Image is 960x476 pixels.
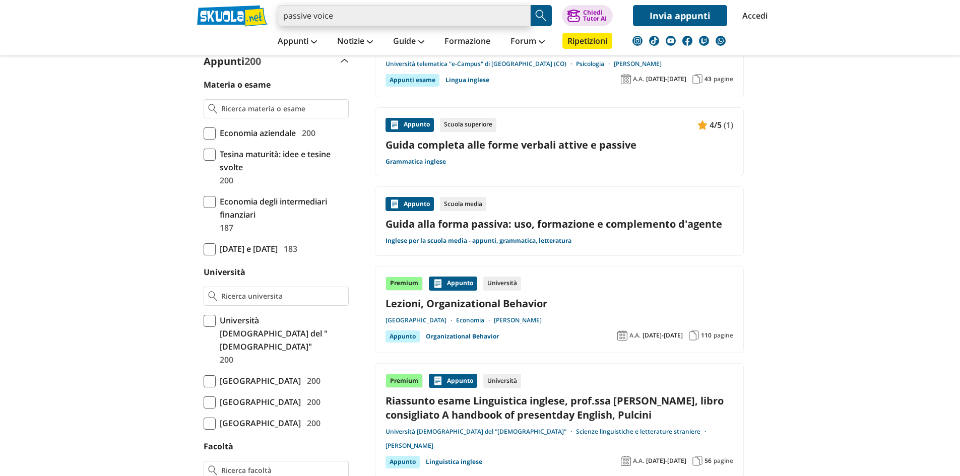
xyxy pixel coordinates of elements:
img: WhatsApp [716,36,726,46]
img: Appunti contenuto [390,120,400,130]
img: Pagine [692,74,702,84]
span: 200 [216,174,233,187]
div: Appunti esame [386,74,439,86]
span: [DATE] e [DATE] [216,242,278,255]
span: Tesina maturità: idee e tesine svolte [216,148,349,174]
a: Psicologia [576,60,614,68]
span: [DATE]-[DATE] [646,457,686,465]
img: Appunti contenuto [433,376,443,386]
div: Appunto [386,330,420,343]
span: [DATE]-[DATE] [646,75,686,83]
label: Facoltà [204,441,233,452]
span: 187 [216,221,233,234]
div: Appunto [386,456,420,468]
label: Appunti [204,54,261,68]
a: Guida completa alle forme verbali attive e passive [386,138,733,152]
span: pagine [714,331,733,339]
div: Appunto [429,277,477,291]
a: Formazione [442,33,493,51]
div: Università [483,277,521,291]
a: Guida alla forma passiva: uso, formazione e complemento d'agente [386,217,733,231]
a: Università telematica "e-Campus" di [GEOGRAPHIC_DATA] (CO) [386,60,576,68]
img: Anno accademico [621,74,631,84]
button: ChiediTutor AI [562,5,613,26]
a: Università [DEMOGRAPHIC_DATA] del "[DEMOGRAPHIC_DATA]" [386,428,576,436]
span: A.A. [629,331,641,339]
label: Università [204,266,245,278]
span: A.A. [633,457,644,465]
a: Accedi [742,5,763,26]
img: Cerca appunti, riassunti o versioni [534,8,549,23]
a: Scienze linguistiche e letterature straniere [576,428,710,436]
span: 110 [701,331,712,339]
span: 200 [244,54,261,68]
a: Lingua inglese [445,74,489,86]
img: facebook [682,36,692,46]
span: (1) [724,118,733,131]
div: Premium [386,277,423,291]
span: [GEOGRAPHIC_DATA] [216,395,301,409]
span: 56 [705,457,712,465]
span: 4/5 [710,118,722,131]
a: [PERSON_NAME] [386,442,433,450]
img: youtube [666,36,676,46]
img: Anno accademico [621,456,631,466]
span: 200 [303,417,321,430]
a: [PERSON_NAME] [614,60,662,68]
img: Appunti contenuto [697,120,708,130]
img: tiktok [649,36,659,46]
div: Scuola media [440,197,486,211]
img: Appunti contenuto [433,279,443,289]
a: Appunti [275,33,319,51]
a: Forum [508,33,547,51]
span: Economia degli intermediari finanziari [216,195,349,221]
div: Università [483,374,521,388]
a: Guide [391,33,427,51]
span: [GEOGRAPHIC_DATA] [216,374,301,387]
img: Ricerca facoltà [208,465,218,475]
a: Lezioni, Organizational Behavior [386,297,733,310]
a: Economia [456,316,494,324]
label: Materia o esame [204,79,271,90]
input: Ricerca materia o esame [221,104,344,114]
span: 43 [705,75,712,83]
a: [PERSON_NAME] [494,316,542,324]
button: Search Button [531,5,552,26]
img: Pagine [692,456,702,466]
span: pagine [714,457,733,465]
img: Apri e chiudi sezione [341,59,349,63]
span: pagine [714,75,733,83]
div: Scuola superiore [440,118,496,132]
img: Anno accademico [617,330,627,341]
div: Chiedi Tutor AI [583,10,607,22]
a: Ripetizioni [562,33,612,49]
span: Economia aziendale [216,126,296,140]
img: Ricerca materia o esame [208,104,218,114]
a: Grammatica inglese [386,158,446,166]
img: twitch [699,36,709,46]
a: Linguistica inglese [426,456,482,468]
span: [DATE]-[DATE] [643,331,683,339]
div: Appunto [429,374,477,388]
img: Pagine [689,330,699,341]
a: [GEOGRAPHIC_DATA] [386,316,456,324]
span: 200 [303,374,321,387]
div: Premium [386,374,423,388]
input: Ricerca facoltà [221,465,344,475]
img: instagram [632,36,643,46]
span: 200 [298,126,315,140]
a: Riassunto esame Linguistica inglese, prof.ssa [PERSON_NAME], libro consigliato A handbook of pres... [386,394,733,421]
a: Inglese per la scuola media - appunti, grammatica, letteratura [386,237,571,245]
span: Università [DEMOGRAPHIC_DATA] del "[DEMOGRAPHIC_DATA]" [216,314,349,353]
span: 200 [303,395,321,409]
a: Notizie [335,33,375,51]
span: A.A. [633,75,644,83]
img: Ricerca universita [208,291,218,301]
a: Invia appunti [633,5,727,26]
a: Organizational Behavior [426,330,499,343]
input: Ricerca universita [221,291,344,301]
span: [GEOGRAPHIC_DATA] [216,417,301,430]
img: Appunti contenuto [390,199,400,209]
span: 183 [280,242,297,255]
input: Cerca appunti, riassunti o versioni [278,5,531,26]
